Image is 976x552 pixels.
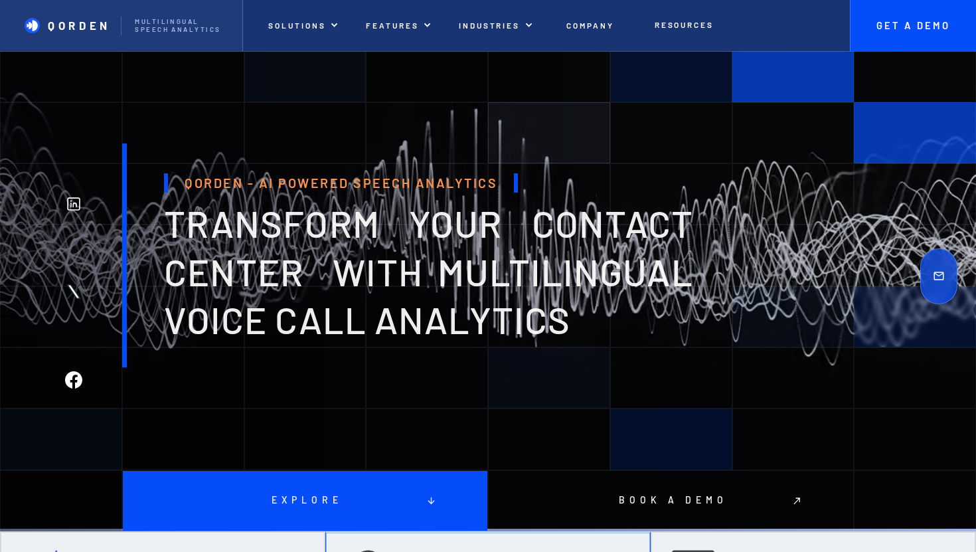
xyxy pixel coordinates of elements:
p: features [366,21,419,30]
p: INDUSTRIES [459,21,520,30]
img: Facebook [65,371,82,389]
p: Qorden [48,19,111,32]
p: Solutions [268,21,325,30]
a: Book a demo [489,471,853,531]
img: Linkedin [65,195,82,213]
a: Explore [123,471,487,531]
h1: Qorden - AI Powered Speech Analytics [164,173,519,193]
p: Resources [655,20,714,29]
p: Book a demo [614,495,728,506]
p: Multilingual Speech analytics [135,18,228,34]
span: transform your contact center with multilingual voice Call analytics [164,201,693,342]
p: Company [566,21,614,30]
img: Twitter [65,283,82,300]
p: Explore [267,495,343,506]
p: Get A Demo [863,20,963,32]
